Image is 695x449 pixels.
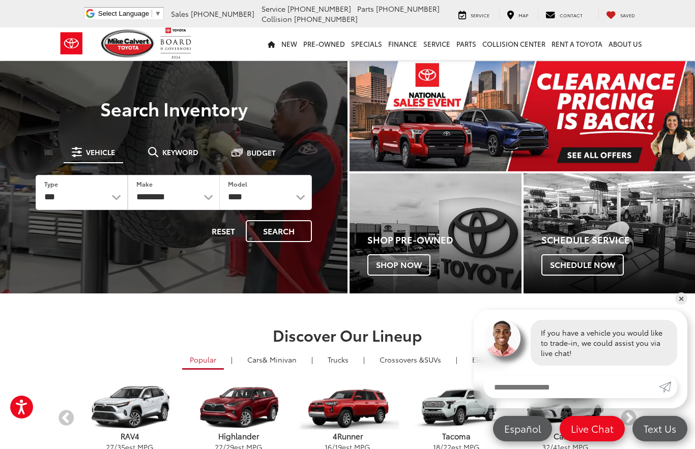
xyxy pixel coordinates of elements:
a: Select Language​ [98,10,161,17]
a: Submit [659,376,677,398]
span: [PHONE_NUMBER] [376,4,440,14]
button: Next [620,410,638,428]
p: 4Runner [293,431,402,441]
a: Specials [348,27,385,60]
p: Highlander [184,431,293,441]
label: Make [136,179,153,188]
span: Parts [357,4,374,14]
img: Toyota Tacoma [404,386,508,430]
a: Electrified [465,351,513,368]
img: Agent profile photo [484,320,520,356]
h4: Shop Pre-Owned [367,235,522,245]
span: Text Us [639,422,681,435]
img: Mike Calvert Toyota [101,29,155,57]
a: Home [265,27,278,60]
span: Saved [620,12,635,18]
span: Sales [171,9,189,19]
input: Enter your message [484,376,659,398]
a: My Saved Vehicles [598,9,643,19]
span: ▼ [155,10,161,17]
span: Collision [262,14,292,24]
a: SUVs [372,351,449,368]
span: Shop Now [367,254,430,276]
span: Budget [247,149,276,156]
span: Map [518,12,528,18]
button: Previous [57,410,75,428]
img: Toyota Highlander [187,386,290,430]
a: Text Us [632,416,687,441]
a: Finance [385,27,420,60]
img: Clearance Pricing Is Back [350,61,695,171]
img: Toyota 4Runner [296,386,399,430]
a: Shop Pre-Owned Shop Now [350,173,522,293]
a: Collision Center [479,27,548,60]
span: [PHONE_NUMBER] [191,9,254,19]
a: Trucks [320,351,356,368]
a: Español [493,416,552,441]
li: | [361,354,367,365]
a: About Us [605,27,645,60]
span: Schedule Now [541,254,624,276]
a: Live Chat [560,416,625,441]
span: Español [499,422,546,435]
span: Service [262,4,285,14]
a: Contact [538,9,590,19]
div: If you have a vehicle you would like to trade-in, we could assist you via live chat! [531,320,677,366]
li: | [309,354,315,365]
a: Service [420,27,453,60]
a: Rent a Toyota [548,27,605,60]
label: Model [228,179,247,188]
a: New [278,27,300,60]
div: Toyota [350,173,522,293]
button: Search [246,220,312,242]
span: Service [471,12,489,18]
span: Live Chat [566,422,619,435]
h3: Search Inventory [21,98,326,118]
section: Carousel section with vehicle pictures - may contain disclaimers. [350,61,695,171]
img: Toyota RAV4 [78,386,181,430]
span: Crossovers & [380,354,424,365]
span: [PHONE_NUMBER] [287,4,351,14]
a: Map [499,9,536,19]
span: Keyword [162,148,198,156]
p: Tacoma [402,431,511,441]
span: & Minivan [263,354,297,365]
label: Type [44,179,58,188]
li: | [453,354,460,365]
div: carousel slide number 1 of 1 [350,61,695,171]
span: Select Language [98,10,149,17]
span: [PHONE_NUMBER] [294,14,358,24]
a: Service [451,9,497,19]
span: Vehicle [86,148,115,156]
span: Contact [560,12,583,18]
a: Parts [453,27,479,60]
li: | [228,354,235,365]
button: Reset [203,220,244,242]
a: Cars [240,351,304,368]
h2: Discover Our Lineup [57,326,638,343]
a: Popular [182,351,224,370]
img: Toyota [52,27,91,60]
a: Pre-Owned [300,27,348,60]
p: RAV4 [75,431,184,441]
